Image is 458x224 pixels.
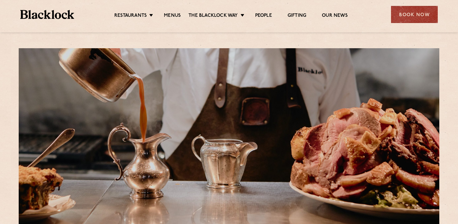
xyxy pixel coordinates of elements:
a: Our News [322,13,348,20]
a: Restaurants [114,13,147,20]
a: Gifting [288,13,306,20]
a: The Blacklock Way [188,13,238,20]
a: Menus [164,13,181,20]
a: People [255,13,272,20]
div: Book Now [391,6,438,23]
img: BL_Textured_Logo-footer-cropped.svg [20,10,74,19]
